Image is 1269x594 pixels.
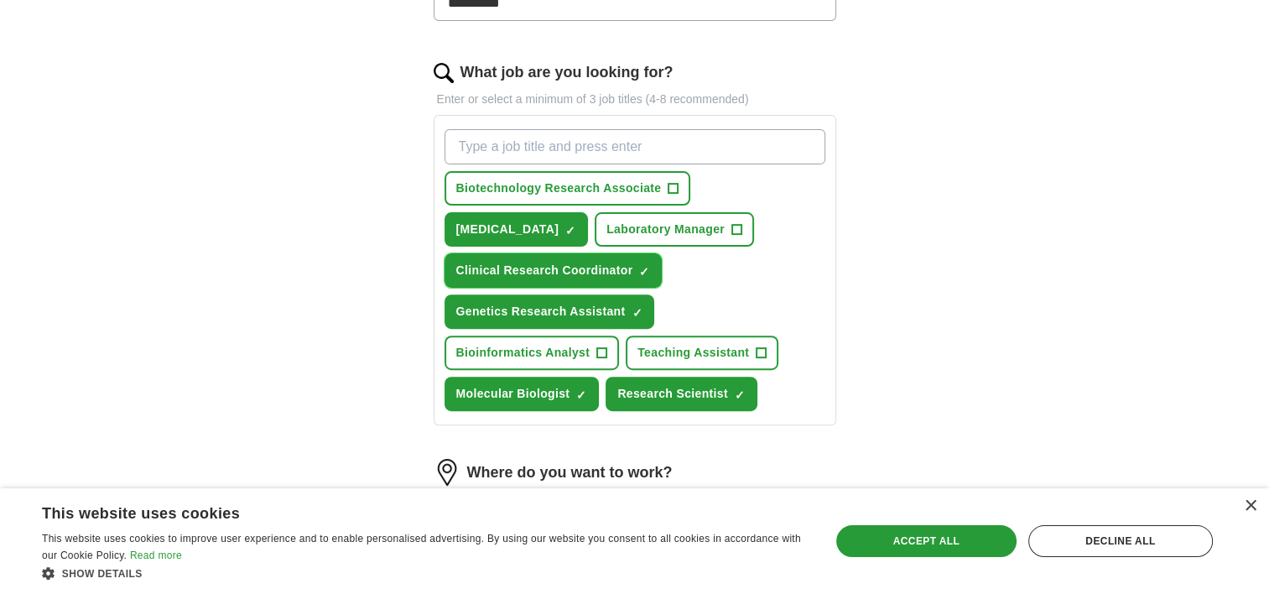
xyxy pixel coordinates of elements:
[576,388,586,402] span: ✓
[434,459,460,486] img: location.png
[456,303,626,320] span: Genetics Research Assistant
[836,525,1017,557] div: Accept all
[460,61,674,84] label: What job are you looking for?
[1028,525,1213,557] div: Decline all
[639,265,649,279] span: ✓
[637,344,749,362] span: Teaching Assistant
[434,91,836,108] p: Enter or select a minimum of 3 job titles (4-8 recommended)
[632,306,642,320] span: ✓
[445,212,589,247] button: [MEDICAL_DATA]✓
[445,253,663,288] button: Clinical Research Coordinator✓
[434,63,454,83] img: search.png
[42,565,807,581] div: Show details
[456,180,662,197] span: Biotechnology Research Associate
[467,461,673,484] label: Where do you want to work?
[565,224,575,237] span: ✓
[445,294,655,329] button: Genetics Research Assistant✓
[445,377,600,411] button: Molecular Biologist✓
[606,221,725,238] span: Laboratory Manager
[735,388,745,402] span: ✓
[62,568,143,580] span: Show details
[595,212,754,247] button: Laboratory Manager
[626,336,778,370] button: Teaching Assistant
[42,498,765,524] div: This website uses cookies
[617,385,728,403] span: Research Scientist
[456,385,570,403] span: Molecular Biologist
[1244,500,1256,513] div: Close
[445,129,825,164] input: Type a job title and press enter
[606,377,757,411] button: Research Scientist✓
[42,533,801,561] span: This website uses cookies to improve user experience and to enable personalised advertising. By u...
[445,171,691,206] button: Biotechnology Research Associate
[456,344,590,362] span: Bioinformatics Analyst
[130,550,182,561] a: Read more, opens a new window
[456,262,633,279] span: Clinical Research Coordinator
[445,336,620,370] button: Bioinformatics Analyst
[456,221,559,238] span: [MEDICAL_DATA]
